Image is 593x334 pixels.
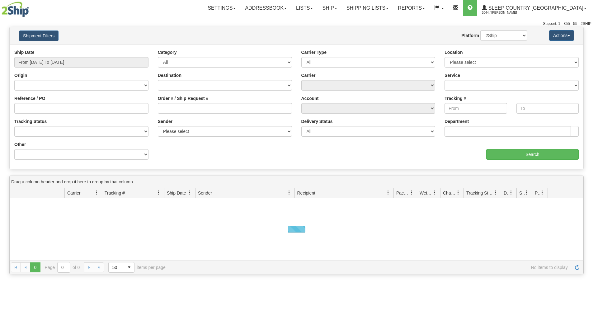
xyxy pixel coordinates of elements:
[393,0,430,16] a: Reports
[430,187,440,198] a: Weight filter column settings
[549,30,574,41] button: Actions
[516,103,579,114] input: To
[45,262,80,273] span: Page of 0
[158,72,181,78] label: Destination
[445,95,466,101] label: Tracking #
[185,187,195,198] a: Ship Date filter column settings
[383,187,393,198] a: Recipient filter column settings
[477,0,591,16] a: Sleep Country [GEOGRAPHIC_DATA] 2044 / [PERSON_NAME]
[153,187,164,198] a: Tracking # filter column settings
[482,10,529,16] span: 2044 / [PERSON_NAME]
[535,190,540,196] span: Pickup Status
[486,149,579,160] input: Search
[461,32,479,39] label: Platform
[240,0,291,16] a: Addressbook
[420,190,433,196] span: Weight
[158,95,209,101] label: Order # / Ship Request #
[342,0,393,16] a: Shipping lists
[108,262,134,273] span: Page sizes drop down
[14,95,45,101] label: Reference / PO
[301,95,319,101] label: Account
[284,187,294,198] a: Sender filter column settings
[572,262,582,272] a: Refresh
[198,190,212,196] span: Sender
[537,187,548,198] a: Pickup Status filter column settings
[174,265,568,270] span: No items to display
[67,190,81,196] span: Carrier
[453,187,464,198] a: Charge filter column settings
[445,72,460,78] label: Service
[396,190,409,196] span: Packages
[167,190,186,196] span: Ship Date
[108,262,166,273] span: items per page
[297,190,315,196] span: Recipient
[14,141,26,148] label: Other
[124,262,134,272] span: select
[445,103,507,114] input: From
[445,118,469,125] label: Department
[14,72,27,78] label: Origin
[301,118,333,125] label: Delivery Status
[445,49,463,55] label: Location
[487,5,583,11] span: Sleep Country [GEOGRAPHIC_DATA]
[443,190,456,196] span: Charge
[14,49,35,55] label: Ship Date
[301,72,316,78] label: Carrier
[318,0,341,16] a: Ship
[2,21,591,26] div: Support: 1 - 855 - 55 - 2SHIP
[19,31,59,41] button: Shipment Filters
[506,187,516,198] a: Delivery Status filter column settings
[203,0,240,16] a: Settings
[519,190,525,196] span: Shipment Issues
[14,118,47,125] label: Tracking Status
[406,187,417,198] a: Packages filter column settings
[105,190,125,196] span: Tracking #
[301,49,327,55] label: Carrier Type
[10,176,583,188] div: grid grouping header
[91,187,102,198] a: Carrier filter column settings
[291,0,318,16] a: Lists
[112,264,120,270] span: 50
[466,190,493,196] span: Tracking Status
[490,187,501,198] a: Tracking Status filter column settings
[504,190,509,196] span: Delivery Status
[158,49,177,55] label: Category
[579,135,592,199] iframe: chat widget
[30,262,40,272] span: Page 0
[2,2,29,17] img: logo2044.jpg
[158,118,172,125] label: Sender
[521,187,532,198] a: Shipment Issues filter column settings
